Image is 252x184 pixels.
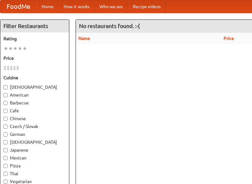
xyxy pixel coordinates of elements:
a: Price [224,36,234,41]
input: German [3,132,8,137]
input: Barbecue [3,101,8,105]
li: ★ [13,45,18,52]
h5: Rating [3,36,66,42]
h4: Filter Restaurants [0,20,69,32]
a: Name [78,36,90,41]
input: Pizza [3,164,8,168]
input: Mexican [3,156,8,160]
label: Czech / Slovak [3,123,66,130]
li: $ [7,64,10,71]
h5: Cuisine [3,75,66,81]
a: FoodMe [0,0,37,13]
li: $ [16,64,19,71]
a: Who we are [94,0,128,13]
label: Japanese [3,147,66,153]
h5: Price [3,55,66,61]
input: Czech / Slovak [3,125,8,129]
input: [DEMOGRAPHIC_DATA] [3,85,8,89]
a: Recipe videos [128,0,166,13]
input: Cafe [3,109,8,113]
li: $ [10,64,13,71]
label: Pizza [3,163,66,169]
input: Vegetarian [3,180,8,184]
input: [DEMOGRAPHIC_DATA] [3,140,8,144]
label: [DEMOGRAPHIC_DATA] [3,139,66,145]
label: Chinese [3,115,66,122]
li: ★ [8,45,13,52]
label: Barbecue [3,100,66,106]
label: German [3,131,66,137]
label: Thai [3,170,66,177]
li: ★ [18,45,22,52]
input: American [3,93,8,97]
label: American [3,92,66,98]
a: How it works [59,0,94,13]
input: Chinese [3,117,8,121]
li: ★ [22,45,27,52]
label: Mexican [3,155,66,161]
input: Japanese [3,148,8,152]
li: $ [3,64,7,71]
ng-pluralize: No restaurants found. :-( [79,23,140,29]
label: Cafe [3,108,66,114]
li: ★ [3,45,8,52]
a: Home [37,0,59,13]
label: [DEMOGRAPHIC_DATA] [3,84,66,90]
li: $ [13,64,16,71]
input: Thai [3,172,8,176]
